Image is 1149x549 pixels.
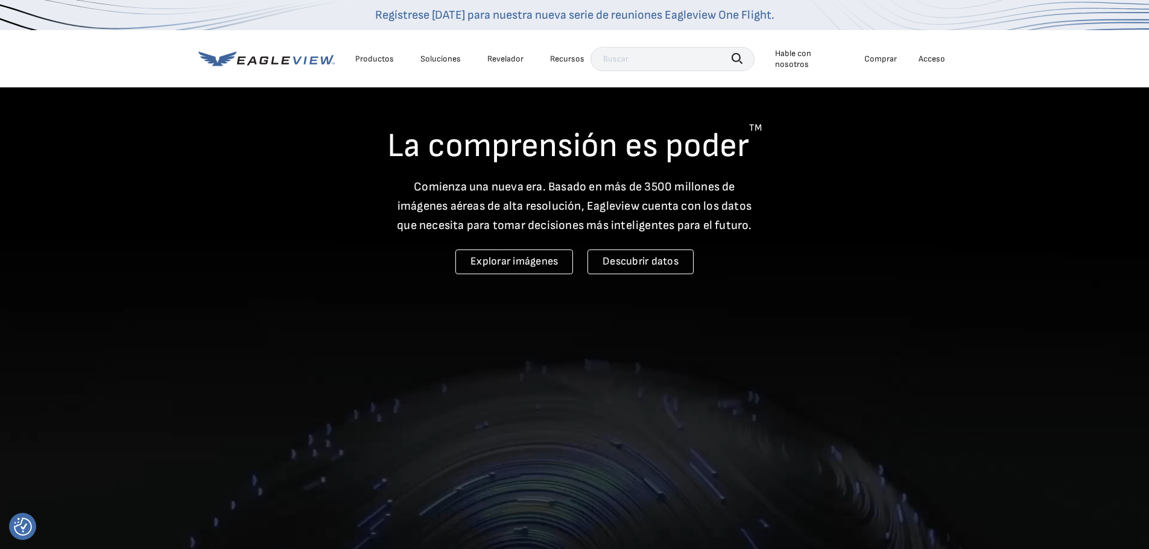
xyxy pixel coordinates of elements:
font: TM [749,122,762,134]
font: Recursos [550,54,584,64]
font: Descubrir datos [603,255,679,268]
a: Comprar [864,54,897,64]
input: Buscar [590,47,755,71]
font: Revelador [487,54,524,64]
font: Acceso [919,54,945,64]
font: Soluciones [420,54,461,64]
font: Productos [355,54,394,64]
font: Comprar [864,54,897,64]
font: Hable con nosotros [775,48,811,69]
font: Explorar imágenes [470,255,558,268]
button: Preferencias de consentimiento [14,518,32,536]
a: Descubrir datos [587,249,694,274]
a: Explorar imágenes [455,249,573,274]
a: Regístrese [DATE] para nuestra nueva serie de reuniones Eagleview One Flight. [375,8,774,22]
font: La comprensión es poder [387,126,749,166]
font: Comienza una nueva era. Basado en más de 3500 millones de imágenes aéreas de alta resolución, Eag... [397,180,752,233]
a: Revelador [487,54,524,64]
img: Revisar el botón de consentimiento [14,518,32,536]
